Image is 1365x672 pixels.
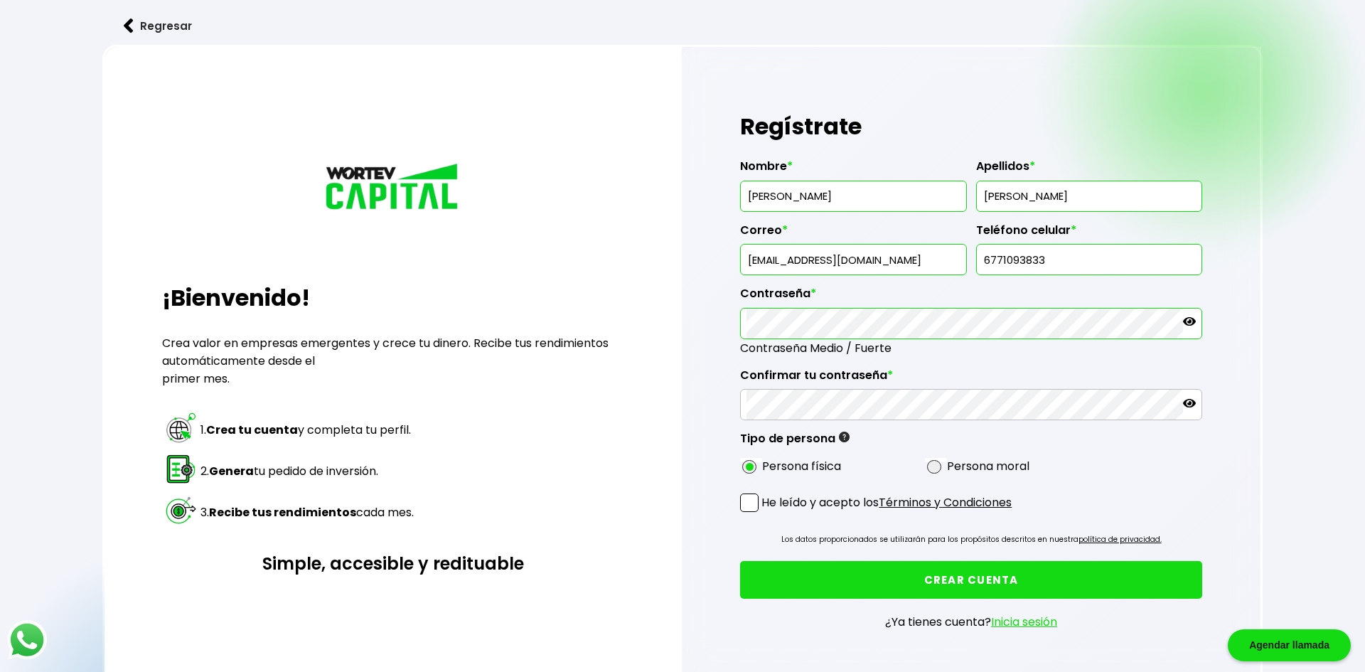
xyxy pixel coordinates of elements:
[200,493,414,533] td: 3. cada mes.
[200,410,414,450] td: 1. y completa tu perfil.
[740,561,1201,599] button: CREAR CUENTA
[740,287,1201,308] label: Contraseña
[839,432,850,442] img: gfR76cHglkPwleuBLjWdxeZVvX9Wp6JBDmjRYY8JYDQn16A2ICN00zLTgIroGa6qie5tIuWH7V3AapTKqzv+oMZsGfMUqL5JM...
[976,159,1202,181] label: Apellidos
[740,339,1201,357] span: Contraseña Medio / Fuerte
[102,7,213,45] button: Regresar
[885,613,1057,631] p: ¿Ya tienes cuenta?
[761,494,1012,511] p: He leído y acepto los
[746,245,960,274] input: inversionista@gmail.com
[781,533,1162,547] p: Los datos proporcionados se utilizarán para los propósitos descritos en nuestra
[209,463,254,479] strong: Genera
[740,432,850,453] label: Tipo de persona
[322,161,464,214] img: logo_wortev_capital
[164,411,198,444] img: paso 1
[947,457,1029,475] label: Persona moral
[983,245,1196,274] input: 10 dígitos
[7,620,47,660] img: logos_whatsapp-icon.242b2217.svg
[162,551,623,576] h3: Simple, accesible y redituable
[1228,629,1351,661] div: Agendar llamada
[206,422,298,438] strong: Crea tu cuenta
[200,452,414,491] td: 2. tu pedido de inversión.
[991,614,1057,630] a: Inicia sesión
[124,18,134,33] img: flecha izquierda
[740,223,966,245] label: Correo
[164,494,198,527] img: paso 3
[164,452,198,486] img: paso 2
[740,159,966,181] label: Nombre
[879,494,1012,511] a: Términos y Condiciones
[1078,534,1162,545] a: política de privacidad.
[762,457,841,475] label: Persona física
[162,281,623,315] h2: ¡Bienvenido!
[102,7,1263,45] a: flecha izquierdaRegresar
[162,334,623,388] p: Crea valor en empresas emergentes y crece tu dinero. Recibe tus rendimientos automáticamente desd...
[209,504,356,521] strong: Recibe tus rendimientos
[976,223,1202,245] label: Teléfono celular
[740,105,1201,148] h1: Regístrate
[740,368,1201,390] label: Confirmar tu contraseña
